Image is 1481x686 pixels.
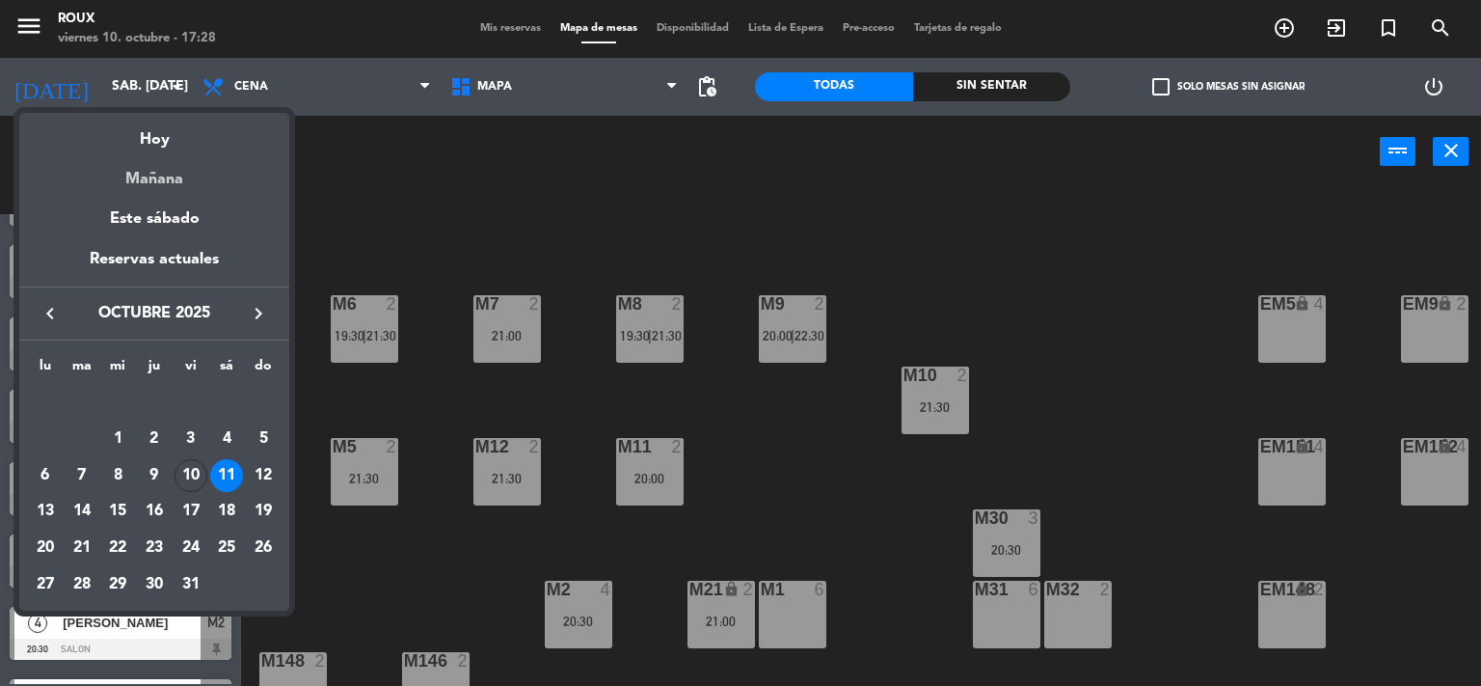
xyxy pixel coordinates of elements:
button: keyboard_arrow_left [33,301,67,326]
td: 21 de octubre de 2025 [64,530,100,566]
th: domingo [245,355,282,385]
td: 31 de octubre de 2025 [173,566,209,603]
div: 25 [210,532,243,564]
td: 9 de octubre de 2025 [136,457,173,494]
td: 1 de octubre de 2025 [99,421,136,457]
td: 27 de octubre de 2025 [27,566,64,603]
td: 30 de octubre de 2025 [136,566,173,603]
button: keyboard_arrow_right [241,301,276,326]
div: 4 [210,423,243,455]
td: 18 de octubre de 2025 [209,494,246,531]
div: 11 [210,459,243,492]
td: 12 de octubre de 2025 [245,457,282,494]
i: keyboard_arrow_left [39,302,62,325]
div: Mañana [19,152,289,192]
div: 6 [29,459,62,492]
td: 16 de octubre de 2025 [136,494,173,531]
td: 26 de octubre de 2025 [245,530,282,566]
div: 30 [138,568,171,601]
td: 19 de octubre de 2025 [245,494,282,531]
div: 27 [29,568,62,601]
th: viernes [173,355,209,385]
div: 8 [101,459,134,492]
div: 17 [175,496,207,529]
div: 24 [175,532,207,564]
td: 14 de octubre de 2025 [64,494,100,531]
div: 22 [101,532,134,564]
div: 28 [66,568,98,601]
th: miércoles [99,355,136,385]
td: 22 de octubre de 2025 [99,530,136,566]
td: OCT. [27,385,282,422]
div: 3 [175,423,207,455]
td: 24 de octubre de 2025 [173,530,209,566]
div: 26 [247,532,280,564]
td: 5 de octubre de 2025 [245,421,282,457]
div: 7 [66,459,98,492]
div: 2 [138,423,171,455]
td: 6 de octubre de 2025 [27,457,64,494]
div: 15 [101,496,134,529]
td: 17 de octubre de 2025 [173,494,209,531]
div: 13 [29,496,62,529]
div: 23 [138,532,171,564]
td: 8 de octubre de 2025 [99,457,136,494]
td: 4 de octubre de 2025 [209,421,246,457]
td: 20 de octubre de 2025 [27,530,64,566]
div: Reservas actuales [19,247,289,287]
div: Hoy [19,113,289,152]
td: 29 de octubre de 2025 [99,566,136,603]
i: keyboard_arrow_right [247,302,270,325]
div: 18 [210,496,243,529]
div: 10 [175,459,207,492]
div: 14 [66,496,98,529]
td: 10 de octubre de 2025 [173,457,209,494]
div: 16 [138,496,171,529]
th: martes [64,355,100,385]
td: 15 de octubre de 2025 [99,494,136,531]
div: 31 [175,568,207,601]
td: 28 de octubre de 2025 [64,566,100,603]
span: octubre 2025 [67,301,241,326]
div: Este sábado [19,192,289,246]
td: 13 de octubre de 2025 [27,494,64,531]
td: 25 de octubre de 2025 [209,530,246,566]
th: sábado [209,355,246,385]
div: 1 [101,423,134,455]
div: 20 [29,532,62,564]
div: 21 [66,532,98,564]
td: 3 de octubre de 2025 [173,421,209,457]
div: 5 [247,423,280,455]
div: 19 [247,496,280,529]
div: 12 [247,459,280,492]
td: 2 de octubre de 2025 [136,421,173,457]
th: lunes [27,355,64,385]
td: 11 de octubre de 2025 [209,457,246,494]
div: 29 [101,568,134,601]
td: 7 de octubre de 2025 [64,457,100,494]
th: jueves [136,355,173,385]
td: 23 de octubre de 2025 [136,530,173,566]
div: 9 [138,459,171,492]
